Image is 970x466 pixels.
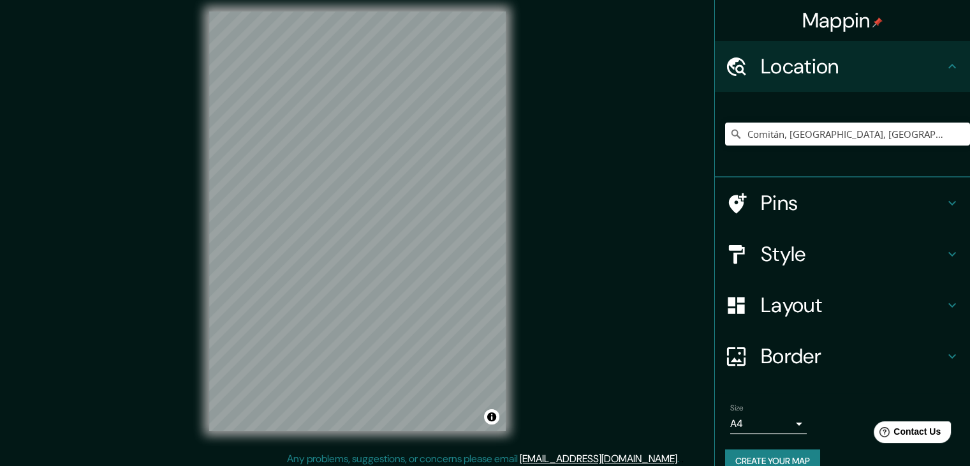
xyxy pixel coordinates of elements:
button: Toggle attribution [484,409,499,425]
div: Border [715,331,970,382]
div: Style [715,229,970,280]
h4: Location [761,54,944,79]
h4: Layout [761,292,944,318]
label: Size [730,403,744,414]
h4: Border [761,343,944,369]
h4: Pins [761,190,944,216]
canvas: Map [209,11,506,431]
input: Pick your city or area [725,123,970,146]
h4: Mappin [802,8,883,33]
iframe: Help widget launcher [856,416,956,452]
img: pin-icon.png [872,17,883,27]
h4: Style [761,241,944,267]
a: [EMAIL_ADDRESS][DOMAIN_NAME] [520,452,677,465]
div: Location [715,41,970,92]
div: Layout [715,280,970,331]
div: Pins [715,177,970,229]
div: A4 [730,414,807,434]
